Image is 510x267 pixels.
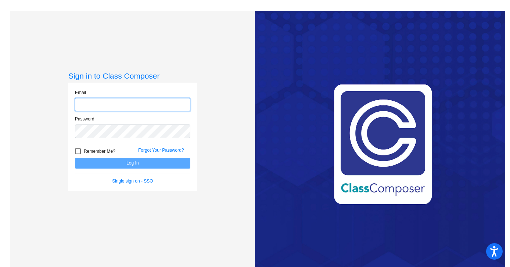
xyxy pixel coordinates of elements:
h3: Sign in to Class Composer [68,71,197,80]
button: Log In [75,158,190,169]
a: Forgot Your Password? [138,148,184,153]
label: Email [75,89,86,96]
label: Password [75,116,94,122]
span: Remember Me? [84,147,115,156]
a: Single sign on - SSO [112,178,153,184]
